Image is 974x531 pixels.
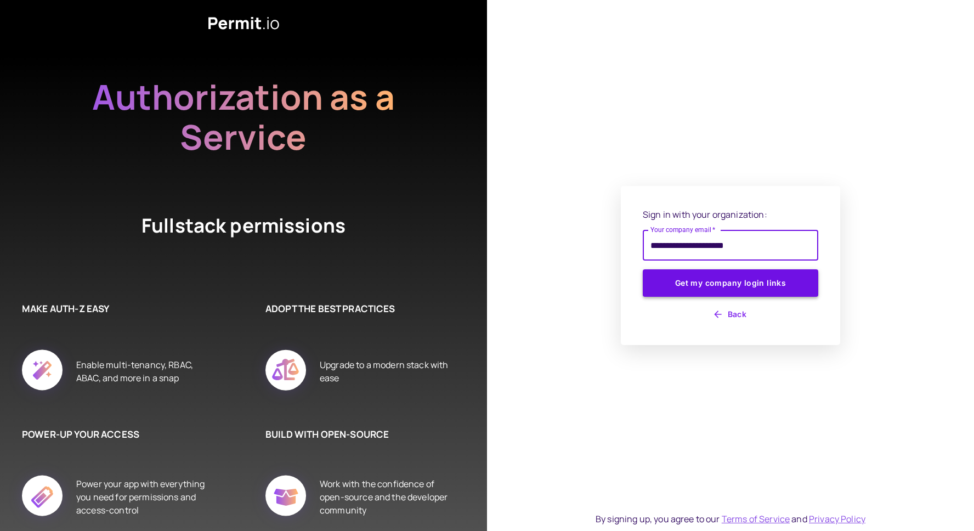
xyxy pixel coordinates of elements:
[809,513,865,525] a: Privacy Policy
[57,77,430,159] h2: Authorization as a Service
[76,337,211,405] div: Enable multi-tenancy, RBAC, ABAC, and more in a snap
[320,463,454,531] div: Work with the confidence of open-source and the developer community
[650,225,716,234] label: Your company email
[643,306,818,323] button: Back
[643,269,818,297] button: Get my company login links
[722,513,790,525] a: Terms of Service
[101,212,386,258] h4: Fullstack permissions
[320,337,454,405] div: Upgrade to a modern stack with ease
[643,208,818,221] p: Sign in with your organization:
[22,302,211,316] h6: MAKE AUTH-Z EASY
[596,512,865,526] div: By signing up, you agree to our and
[265,302,454,316] h6: ADOPT THE BEST PRACTICES
[76,463,211,531] div: Power your app with everything you need for permissions and access-control
[22,427,211,442] h6: POWER-UP YOUR ACCESS
[265,427,454,442] h6: BUILD WITH OPEN-SOURCE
